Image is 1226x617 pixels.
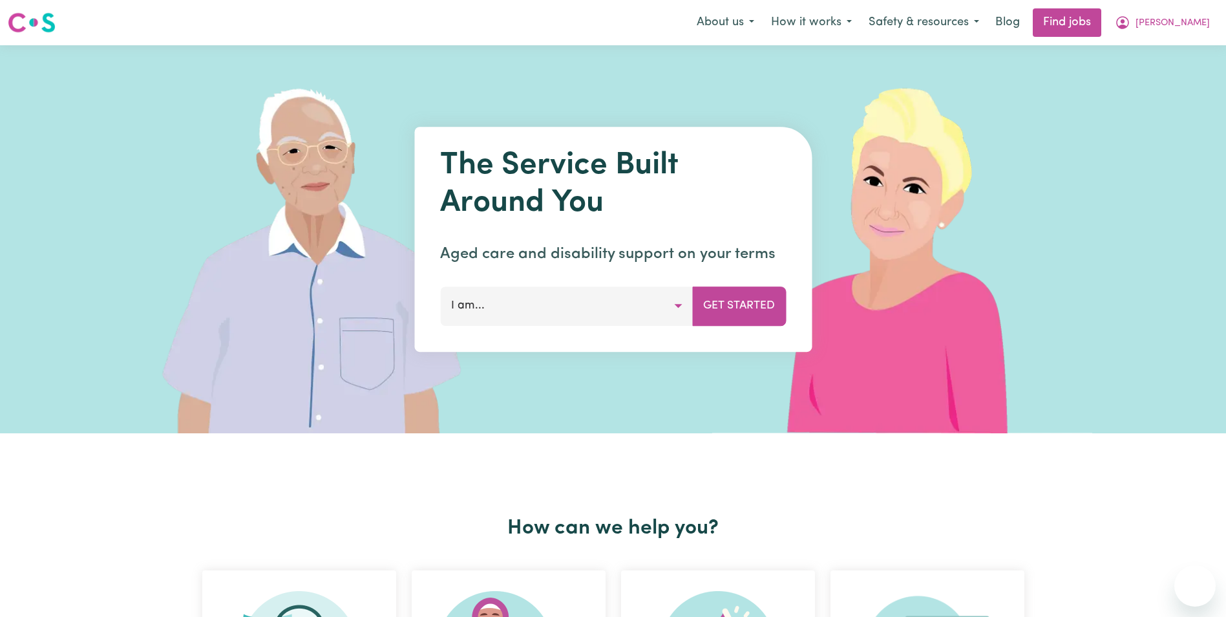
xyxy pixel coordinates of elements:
[763,9,860,36] button: How it works
[1136,16,1210,30] span: [PERSON_NAME]
[440,147,786,222] h1: The Service Built Around You
[988,8,1028,37] a: Blog
[692,287,786,325] button: Get Started
[1033,8,1101,37] a: Find jobs
[195,516,1032,541] h2: How can we help you?
[440,243,786,266] p: Aged care and disability support on your terms
[860,9,988,36] button: Safety & resources
[440,287,693,325] button: I am...
[8,11,56,34] img: Careseekers logo
[688,9,763,36] button: About us
[8,8,56,38] a: Careseekers logo
[1174,565,1216,607] iframe: Button to launch messaging window
[1106,9,1218,36] button: My Account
